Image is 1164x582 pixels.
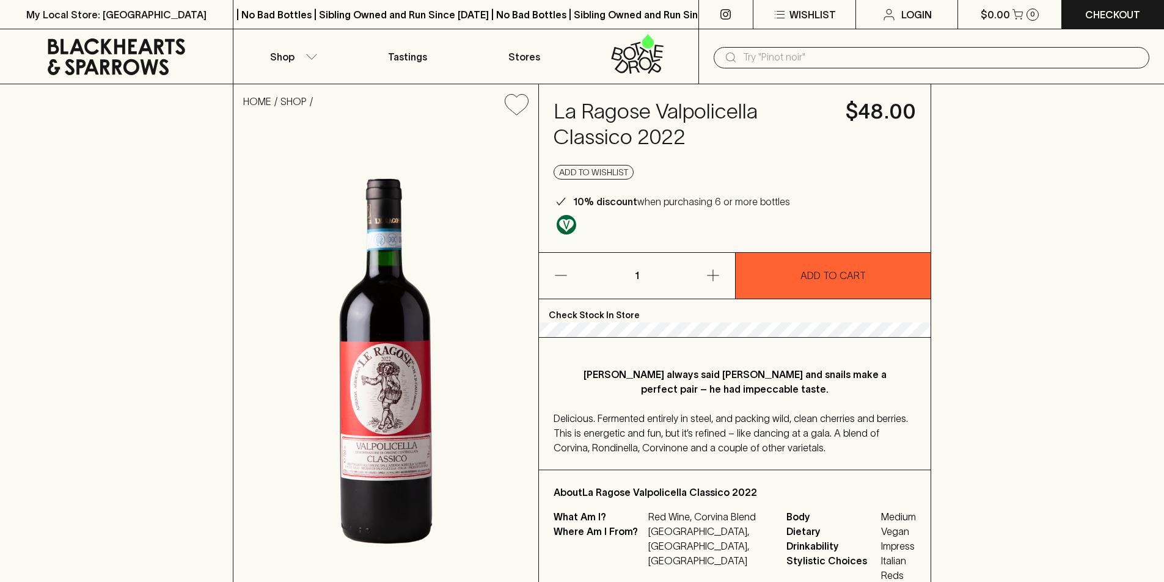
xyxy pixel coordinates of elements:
p: 0 [1030,11,1035,18]
p: My Local Store: [GEOGRAPHIC_DATA] [26,7,207,22]
h4: La Ragose Valpolicella Classico 2022 [554,99,831,150]
p: ADD TO CART [800,268,866,283]
p: Where Am I From? [554,524,645,568]
span: Impress [881,539,916,553]
p: Login [901,7,932,22]
a: Stores [466,29,582,84]
span: Vegan [881,524,916,539]
p: Shop [270,49,295,64]
p: 1 [622,253,651,299]
b: 10% discount [573,196,637,207]
a: HOME [243,96,271,107]
img: Vegan [557,215,576,235]
span: Dietary [786,524,878,539]
a: Made without the use of any animal products. [554,212,579,238]
p: Checkout [1085,7,1140,22]
span: Body [786,509,878,524]
button: Add to wishlist [554,165,634,180]
p: when purchasing 6 or more bottles [573,194,790,209]
p: [GEOGRAPHIC_DATA], [GEOGRAPHIC_DATA], [GEOGRAPHIC_DATA] [648,524,772,568]
p: Stores [508,49,540,64]
input: Try "Pinot noir" [743,48,1140,67]
p: Check Stock In Store [539,299,931,322]
a: Tastings [350,29,466,84]
button: Add to wishlist [500,89,533,120]
button: ADD TO CART [736,253,931,299]
p: Red Wine, Corvina Blend [648,509,772,524]
p: Wishlist [789,7,836,22]
span: Delicious. Fermented entirely in steel, and packing wild, clean cherries and berries. This is ene... [554,413,908,453]
p: $0.00 [981,7,1010,22]
a: SHOP [280,96,307,107]
p: Tastings [388,49,427,64]
span: Drinkability [786,539,878,553]
span: Medium [881,509,916,524]
button: Shop [233,29,350,84]
h4: $48.00 [846,99,916,125]
p: [PERSON_NAME] always said [PERSON_NAME] and snails make a perfect pair – he had impeccable taste. [578,367,891,396]
p: About La Ragose Valpolicella Classico 2022 [554,485,916,500]
p: What Am I? [554,509,645,524]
